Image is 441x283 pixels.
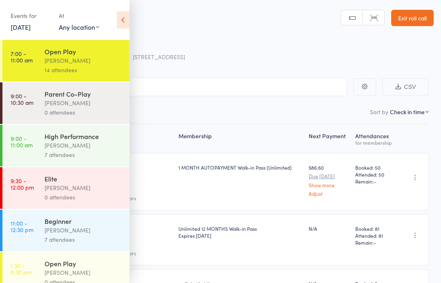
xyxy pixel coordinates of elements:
[178,232,303,239] div: Expires [DATE]
[352,128,397,149] div: Atten­dances
[309,191,348,196] a: Adjust
[59,22,99,31] div: Any location
[12,77,347,96] input: Search by name
[45,174,122,183] div: Elite
[11,50,33,63] time: 7:00 - 11:00 am
[45,108,122,117] div: 0 attendees
[45,268,122,277] div: [PERSON_NAME]
[2,40,129,82] a: 7:00 -11:00 amOpen Play[PERSON_NAME]14 attendees
[45,89,122,98] div: Parent Co-Play
[355,178,394,185] span: Remain:
[390,108,425,116] div: Check in time
[45,98,122,108] div: [PERSON_NAME]
[374,178,376,185] span: -
[355,225,394,232] span: Booked: 81
[45,132,122,141] div: High Performance
[309,173,348,179] small: Due [DATE]
[45,259,122,268] div: Open Play
[45,226,122,235] div: [PERSON_NAME]
[2,167,129,209] a: 9:30 -12:00 pmElite[PERSON_NAME]0 attendees
[305,128,352,149] div: Next Payment
[45,150,122,159] div: 7 attendees
[309,182,348,188] a: Show more
[2,210,129,251] a: 11:00 -12:30 pmBeginner[PERSON_NAME]7 attendees
[59,9,99,22] div: At
[11,22,31,31] a: [DATE]
[178,225,303,239] div: Unlimited 12 MONTHS Walk-in Pass
[382,78,429,96] button: CSV
[11,135,33,148] time: 9:00 - 11:00 am
[45,183,122,192] div: [PERSON_NAME]
[391,10,434,26] a: Exit roll call
[355,140,394,145] div: for membership
[45,56,122,65] div: [PERSON_NAME]
[2,82,129,124] a: 9:00 -10:30 amParent Co-Play[PERSON_NAME]0 attendees
[45,192,122,202] div: 0 attendees
[45,141,122,150] div: [PERSON_NAME]
[11,9,51,22] div: Events for
[374,239,376,246] span: -
[45,217,122,226] div: Beginner
[45,65,122,75] div: 14 attendees
[309,164,348,196] div: $86.60
[355,232,394,239] span: Attended: 81
[11,177,34,190] time: 9:30 - 12:00 pm
[370,108,388,116] label: Sort by
[355,164,394,171] span: Booked: 50
[309,225,348,232] div: N/A
[355,171,394,178] span: Attended: 50
[2,125,129,166] a: 9:00 -11:00 amHigh Performance[PERSON_NAME]7 attendees
[11,262,32,275] time: 1:30 - 5:30 pm
[11,220,33,233] time: 11:00 - 12:30 pm
[175,128,306,149] div: Membership
[133,53,185,61] span: [STREET_ADDRESS]
[45,47,122,56] div: Open Play
[355,239,394,246] span: Remain:
[45,235,122,244] div: 7 attendees
[178,164,303,171] div: 1 MONTH AUTOPAYMENT Walk-in Pass (Unlimited)
[11,93,33,106] time: 9:00 - 10:30 am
